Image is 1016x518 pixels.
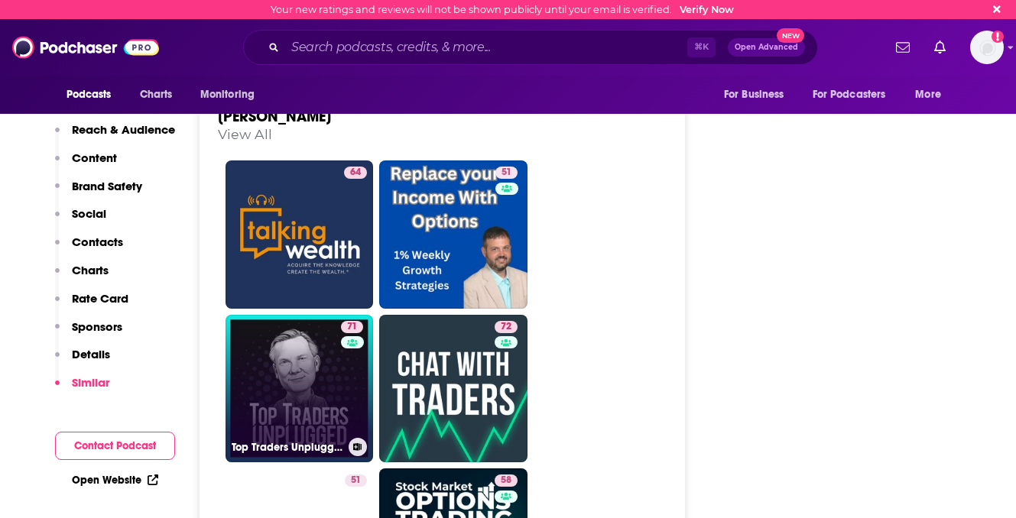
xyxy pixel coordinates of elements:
[970,31,1004,64] img: User Profile
[72,291,128,306] p: Rate Card
[735,44,798,51] span: Open Advanced
[803,80,908,109] button: open menu
[72,319,122,334] p: Sponsors
[12,33,159,62] img: Podchaser - Follow, Share and Rate Podcasts
[72,179,142,193] p: Brand Safety
[55,375,109,403] button: Similar
[55,151,117,179] button: Content
[502,165,511,180] span: 51
[72,206,106,221] p: Social
[226,160,374,309] a: 64
[55,122,175,151] button: Reach & Audience
[928,34,952,60] a: Show notifications dropdown
[501,319,511,335] span: 72
[728,38,805,57] button: Open AdvancedNew
[226,315,374,463] a: 71Top Traders Unplugged
[501,473,511,488] span: 58
[680,4,734,15] a: Verify Now
[55,432,175,460] button: Contact Podcast
[904,80,960,109] button: open menu
[351,473,361,488] span: 51
[72,235,123,249] p: Contacts
[72,474,158,487] a: Open Website
[55,347,110,375] button: Details
[777,28,804,43] span: New
[713,80,803,109] button: open menu
[200,84,255,105] span: Monitoring
[218,126,272,142] a: View All
[495,474,518,487] a: 58
[232,441,342,454] h3: Top Traders Unplugged
[495,321,518,333] a: 72
[970,31,1004,64] button: Show profile menu
[890,34,916,60] a: Show notifications dropdown
[495,167,518,179] a: 51
[724,84,784,105] span: For Business
[190,80,274,109] button: open menu
[379,315,527,463] a: 72
[915,84,941,105] span: More
[140,84,173,105] span: Charts
[55,319,122,348] button: Sponsors
[72,375,109,390] p: Similar
[67,84,112,105] span: Podcasts
[271,4,734,15] div: Your new ratings and reviews will not be shown publicly until your email is verified.
[55,291,128,319] button: Rate Card
[285,35,687,60] input: Search podcasts, credits, & more...
[347,319,357,335] span: 71
[813,84,886,105] span: For Podcasters
[72,151,117,165] p: Content
[55,263,109,291] button: Charts
[341,321,363,333] a: 71
[56,80,131,109] button: open menu
[55,206,106,235] button: Social
[344,167,367,179] a: 64
[55,235,123,263] button: Contacts
[970,31,1004,64] span: Logged in as charlottestone
[379,160,527,309] a: 51
[687,37,716,57] span: ⌘ K
[72,263,109,277] p: Charts
[55,179,142,207] button: Brand Safety
[130,80,182,109] a: Charts
[72,122,175,137] p: Reach & Audience
[350,165,361,180] span: 64
[992,31,1004,43] svg: Email not verified
[345,474,367,487] a: 51
[72,347,110,361] p: Details
[243,30,818,65] div: Search podcasts, credits, & more...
